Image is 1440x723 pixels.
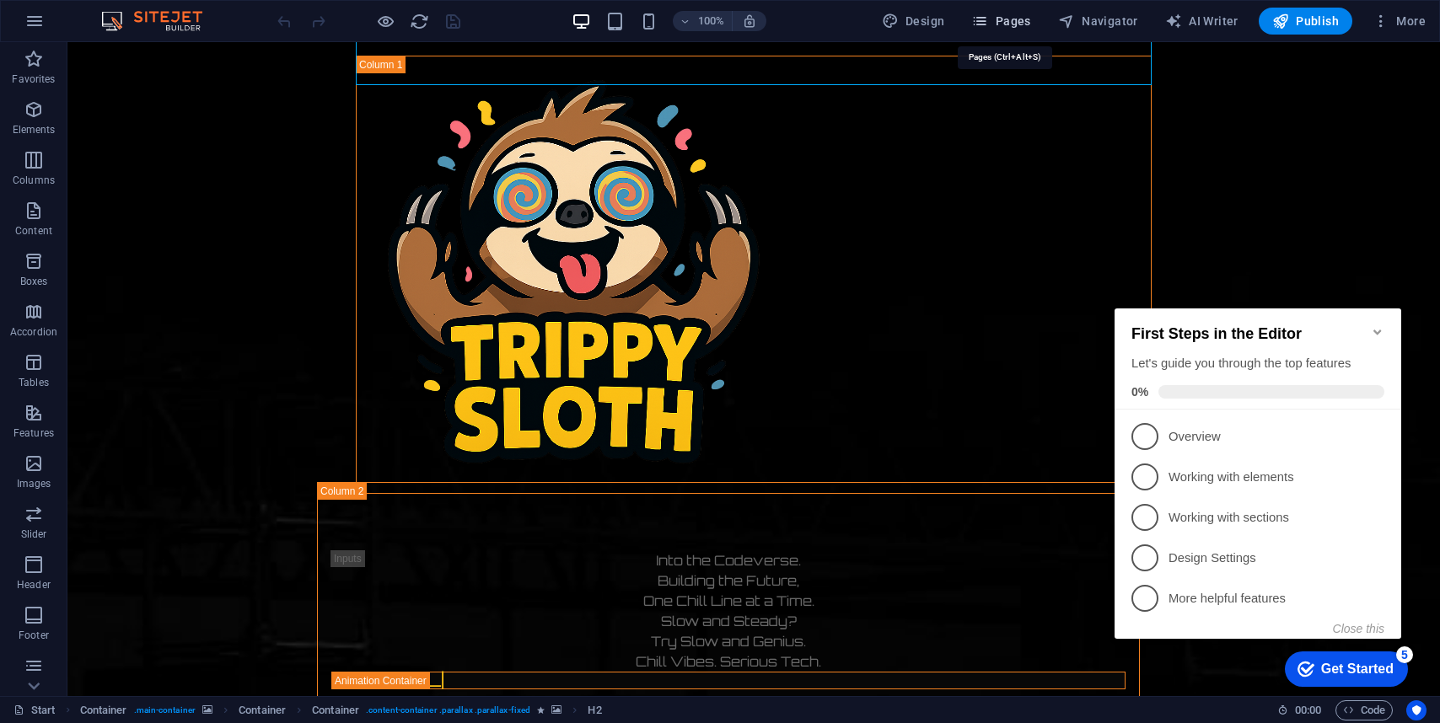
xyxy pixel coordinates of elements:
span: 0% [24,101,51,115]
li: Working with elements [7,173,293,213]
p: Favorites [12,72,55,86]
p: Elements [13,123,56,137]
p: More helpful features [61,306,263,324]
p: Accordion [10,325,57,339]
span: Navigator [1058,13,1138,29]
button: Navigator [1051,8,1145,35]
nav: breadcrumb [80,700,602,720]
span: . main-container [134,700,196,720]
button: reload [409,11,429,31]
a: Click to cancel selection. Double-click to open Pages [13,700,56,720]
span: Click to select. Double-click to edit [239,700,286,720]
button: Design [875,8,952,35]
p: Columns [13,174,55,187]
h6: 100% [698,11,725,31]
button: Usercentrics [1406,700,1427,720]
button: Publish [1259,8,1352,35]
div: 5 [288,362,305,379]
span: Click to select. Double-click to edit [312,700,359,720]
p: One Chill L [265,630,1057,645]
i: Element contains an animation [537,705,545,715]
button: Click here to leave preview mode and continue editing [375,11,395,31]
button: 100% [673,11,733,31]
i: This element contains a background [202,705,212,715]
span: AI Writer [1165,13,1239,29]
span: 00 00 [1295,700,1321,720]
button: Pages [964,8,1037,35]
p: Overview [61,144,263,162]
button: Code [1335,700,1393,720]
p: Slider [21,528,47,541]
li: Working with sections [7,213,293,254]
span: Click to select. Double-click to edit [588,700,601,720]
i: Reload page [410,12,429,31]
p: Working with sections [61,225,263,243]
p: Content [15,224,52,238]
h2: First Steps in the Editor [24,41,277,59]
p: Header [17,578,51,592]
div: Get Started 5 items remaining, 0% complete [177,367,300,403]
i: This element contains a background [551,705,561,715]
li: More helpful features [7,294,293,335]
p: Boxes [20,275,48,288]
li: Overview [7,132,293,173]
span: . content-container .parallax .parallax-fixed [366,700,530,720]
div: Minimize checklist [263,41,277,55]
p: Working with elements [61,185,263,202]
h6: Session time [1277,700,1322,720]
span: More [1373,13,1426,29]
p: Footer [19,629,49,642]
button: More [1366,8,1432,35]
img: Editor Logo [97,11,223,31]
div: Get Started [213,378,286,393]
p: Images [17,477,51,490]
span: Pages [971,13,1030,29]
div: Let's guide you through the top features [24,71,277,88]
button: Close this [225,338,277,351]
span: : [1307,704,1309,716]
span: Publish [1272,13,1339,29]
span: Click to select. Double-click to edit [80,700,127,720]
p: Features [13,426,54,440]
li: Design Settings [7,254,293,294]
button: AI Writer [1158,8,1245,35]
i: On resize automatically adjust zoom level to fit chosen device. [742,13,757,29]
span: Design [882,13,945,29]
span: Code [1343,700,1385,720]
p: Tables [19,376,49,389]
p: Design Settings [61,265,263,283]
